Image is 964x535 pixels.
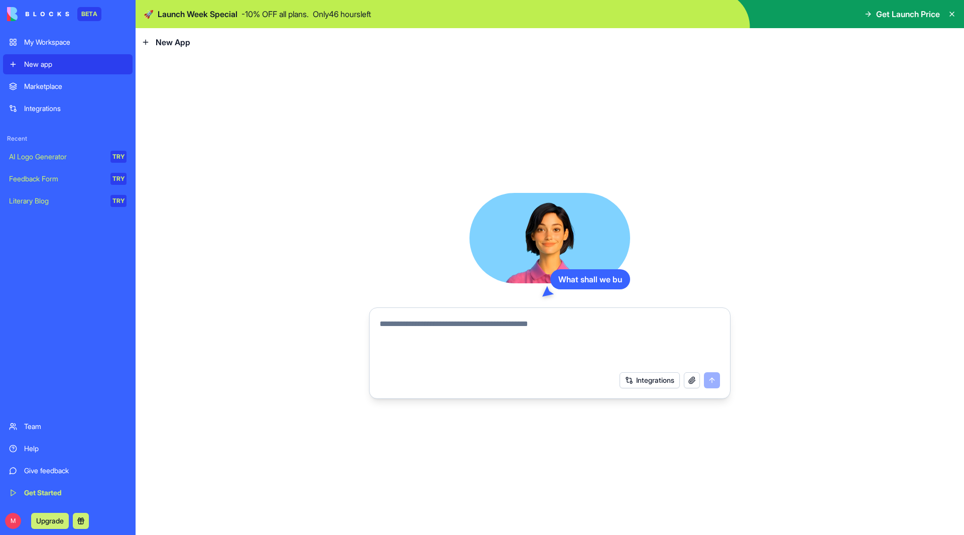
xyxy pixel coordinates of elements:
[3,416,133,437] a: Team
[24,59,127,69] div: New app
[313,8,371,20] p: Only 46 hours left
[7,7,101,21] a: BETA
[550,269,630,289] div: What shall we bu
[3,169,133,189] a: Feedback FormTRY
[5,513,21,529] span: M
[24,103,127,114] div: Integrations
[110,151,127,163] div: TRY
[3,32,133,52] a: My Workspace
[31,515,69,525] a: Upgrade
[3,98,133,119] a: Integrations
[24,488,127,498] div: Get Started
[876,8,940,20] span: Get Launch Price
[3,147,133,167] a: AI Logo GeneratorTRY
[24,466,127,476] div: Give feedback
[9,174,103,184] div: Feedback Form
[24,421,127,432] div: Team
[3,76,133,96] a: Marketplace
[77,7,101,21] div: BETA
[9,196,103,206] div: Literary Blog
[158,8,237,20] span: Launch Week Special
[7,7,69,21] img: logo
[156,36,190,48] span: New App
[9,152,103,162] div: AI Logo Generator
[24,444,127,454] div: Help
[144,8,154,20] span: 🚀
[24,81,127,91] div: Marketplace
[3,461,133,481] a: Give feedback
[3,54,133,74] a: New app
[3,483,133,503] a: Get Started
[31,513,69,529] button: Upgrade
[3,135,133,143] span: Recent
[110,173,127,185] div: TRY
[110,195,127,207] div: TRY
[3,191,133,211] a: Literary BlogTRY
[620,372,680,388] button: Integrations
[3,439,133,459] a: Help
[24,37,127,47] div: My Workspace
[242,8,309,20] p: - 10 % OFF all plans.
